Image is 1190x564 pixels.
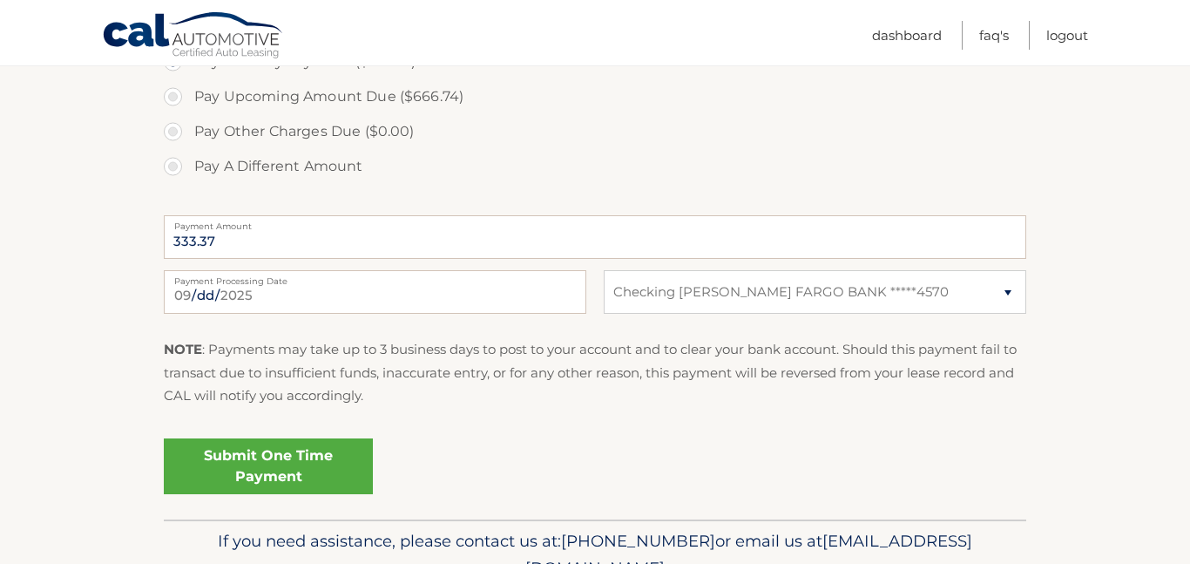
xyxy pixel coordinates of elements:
a: Logout [1046,21,1088,50]
input: Payment Date [164,270,586,314]
label: Pay A Different Amount [164,149,1026,184]
a: Cal Automotive [102,11,285,62]
a: FAQ's [979,21,1009,50]
label: Payment Processing Date [164,270,586,284]
label: Pay Other Charges Due ($0.00) [164,114,1026,149]
a: Dashboard [872,21,942,50]
a: Submit One Time Payment [164,438,373,494]
input: Payment Amount [164,215,1026,259]
label: Pay Upcoming Amount Due ($666.74) [164,79,1026,114]
strong: NOTE [164,341,202,357]
p: : Payments may take up to 3 business days to post to your account and to clear your bank account.... [164,338,1026,407]
label: Payment Amount [164,215,1026,229]
span: [PHONE_NUMBER] [561,531,715,551]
